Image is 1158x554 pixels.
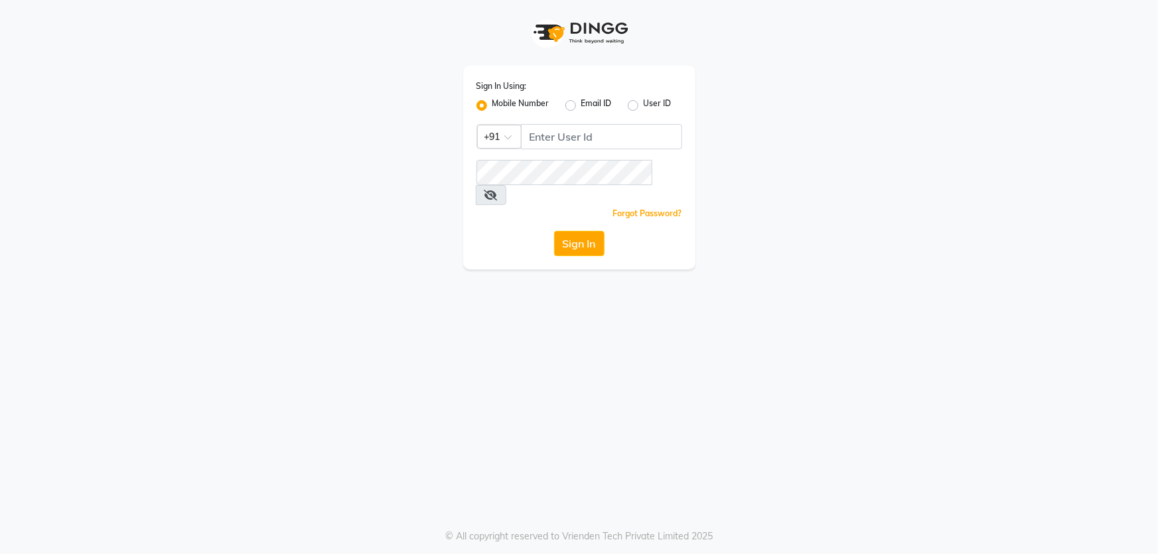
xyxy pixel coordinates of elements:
[613,208,682,218] a: Forgot Password?
[526,13,632,52] img: logo1.svg
[644,98,672,113] label: User ID
[476,80,527,92] label: Sign In Using:
[476,160,652,185] input: Username
[554,231,605,256] button: Sign In
[492,98,549,113] label: Mobile Number
[521,124,682,149] input: Username
[581,98,612,113] label: Email ID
